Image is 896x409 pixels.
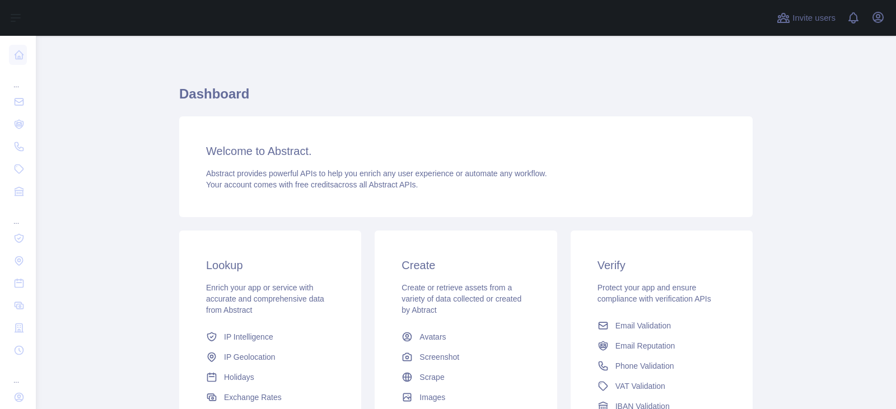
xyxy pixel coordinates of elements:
a: IP Intelligence [202,327,339,347]
span: Holidays [224,372,254,383]
span: Scrape [419,372,444,383]
span: Invite users [792,12,836,25]
span: Exchange Rates [224,392,282,403]
a: Scrape [397,367,534,387]
span: Avatars [419,331,446,342]
span: Protect your app and ensure compliance with verification APIs [598,283,711,303]
div: ... [9,204,27,226]
a: Avatars [397,327,534,347]
span: VAT Validation [615,380,665,392]
a: Holidays [202,367,339,387]
div: ... [9,67,27,90]
a: Email Validation [593,316,730,336]
span: Abstract provides powerful APIs to help you enrich any user experience or automate any workflow. [206,169,547,178]
span: IP Intelligence [224,331,273,342]
a: Email Reputation [593,336,730,356]
a: Exchange Rates [202,387,339,407]
h1: Dashboard [179,85,753,112]
h3: Lookup [206,257,334,273]
a: IP Geolocation [202,347,339,367]
button: Invite users [774,9,838,27]
span: Create or retrieve assets from a variety of data collected or created by Abtract [402,283,521,314]
span: free credits [295,180,334,189]
span: IP Geolocation [224,351,276,363]
span: Email Reputation [615,340,675,351]
div: ... [9,363,27,385]
span: Email Validation [615,320,671,331]
span: Images [419,392,445,403]
span: Enrich your app or service with accurate and comprehensive data from Abstract [206,283,324,314]
a: VAT Validation [593,376,730,396]
a: Phone Validation [593,356,730,376]
span: Screenshot [419,351,459,363]
h3: Welcome to Abstract. [206,143,726,159]
span: Your account comes with across all Abstract APIs. [206,180,418,189]
h3: Create [402,257,530,273]
span: Phone Validation [615,360,674,372]
a: Images [397,387,534,407]
h3: Verify [598,257,726,273]
a: Screenshot [397,347,534,367]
